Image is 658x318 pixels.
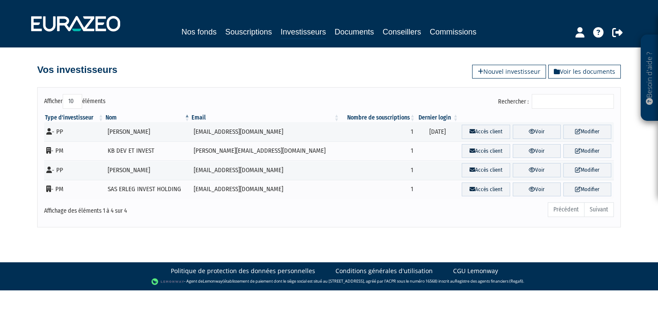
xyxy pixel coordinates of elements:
a: Voir [513,183,561,197]
label: Afficher éléments [44,94,105,109]
td: [EMAIL_ADDRESS][DOMAIN_NAME] [191,161,340,180]
a: Documents [335,26,374,38]
th: Type d'investisseur : activer pour trier la colonne par ordre croissant [44,113,105,122]
a: Modifier [563,144,611,158]
a: Lemonway [203,279,223,284]
a: Registre des agents financiers (Regafi) [455,279,523,284]
a: Conseillers [383,26,421,38]
a: Modifier [563,125,611,139]
a: Modifier [563,163,611,177]
a: Conditions générales d'utilisation [335,267,433,275]
td: 1 [340,180,416,199]
a: Nos fonds [182,26,217,38]
td: [EMAIL_ADDRESS][DOMAIN_NAME] [191,122,340,142]
a: Modifier [563,183,611,197]
th: Nombre de souscriptions : activer pour trier la colonne par ordre croissant [340,113,416,122]
td: [EMAIL_ADDRESS][DOMAIN_NAME] [191,180,340,199]
a: Accès client [462,183,510,197]
td: 1 [340,122,416,142]
a: Nouvel investisseur [472,65,546,79]
td: [PERSON_NAME] [105,161,191,180]
td: 1 [340,142,416,161]
a: Voir [513,163,561,177]
a: Politique de protection des données personnelles [171,267,315,275]
td: 1 [340,161,416,180]
img: logo-lemonway.png [151,277,185,286]
label: Rechercher : [498,94,614,109]
th: Email : activer pour trier la colonne par ordre croissant [191,113,340,122]
th: Dernier login : activer pour trier la colonne par ordre croissant [416,113,460,122]
input: Rechercher : [532,94,614,109]
td: [PERSON_NAME][EMAIL_ADDRESS][DOMAIN_NAME] [191,142,340,161]
td: - PM [44,142,105,161]
div: Affichage des éléments 1 à 4 sur 4 [44,202,274,215]
a: Investisseurs [281,26,326,39]
select: Afficheréléments [63,94,82,109]
h4: Vos investisseurs [37,65,117,75]
th: Nom : activer pour trier la colonne par ordre d&eacute;croissant [105,113,191,122]
p: Besoin d'aide ? [645,39,655,117]
div: - Agent de (établissement de paiement dont le siège social est situé au [STREET_ADDRESS], agréé p... [9,277,649,286]
td: - PM [44,180,105,199]
a: Accès client [462,144,510,158]
a: Voir les documents [548,65,621,79]
td: SAS ERLEG INVEST HOLDING [105,180,191,199]
td: KB DEV ET INVEST [105,142,191,161]
img: 1732889491-logotype_eurazeo_blanc_rvb.png [31,16,120,31]
a: Souscriptions [225,26,272,38]
a: Commissions [430,26,476,38]
td: [PERSON_NAME] [105,122,191,142]
td: [DATE] [416,122,460,142]
a: Accès client [462,125,510,139]
a: Voir [513,144,561,158]
a: Accès client [462,163,510,177]
a: CGU Lemonway [453,267,498,275]
th: &nbsp; [459,113,614,122]
td: - PP [44,122,105,142]
td: - PP [44,161,105,180]
a: Voir [513,125,561,139]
